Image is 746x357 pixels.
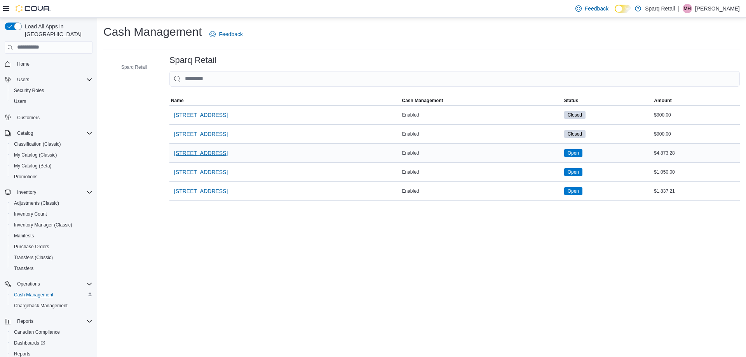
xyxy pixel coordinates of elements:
span: Load All Apps in [GEOGRAPHIC_DATA] [22,23,92,38]
span: Reports [14,317,92,326]
a: Customers [14,113,43,122]
span: Inventory Manager (Classic) [11,220,92,230]
span: Catalog [14,129,92,138]
button: Cash Management [8,289,96,300]
span: Closed [568,131,582,138]
span: Open [564,149,582,157]
span: Open [568,188,579,195]
p: | [678,4,680,13]
button: Sparq Retail [110,63,150,72]
span: Inventory Count [11,209,92,219]
button: Operations [14,279,43,289]
a: Chargeback Management [11,301,71,310]
button: Security Roles [8,85,96,96]
a: My Catalog (Beta) [11,161,55,171]
span: Adjustments (Classic) [11,199,92,208]
span: Users [14,98,26,104]
a: Purchase Orders [11,242,52,251]
div: Enabled [400,186,562,196]
button: Inventory Manager (Classic) [8,219,96,230]
button: Amount [652,96,740,105]
span: Promotions [11,172,92,181]
span: Open [568,150,579,157]
button: [STREET_ADDRESS] [171,107,231,123]
span: [STREET_ADDRESS] [174,111,228,119]
button: Catalog [14,129,36,138]
a: Manifests [11,231,37,240]
span: [STREET_ADDRESS] [174,130,228,138]
span: Open [564,187,582,195]
span: Status [564,98,579,104]
button: Inventory [14,188,39,197]
a: Feedback [206,26,246,42]
button: My Catalog (Beta) [8,160,96,171]
div: $1,050.00 [652,167,740,177]
span: Promotions [14,174,38,180]
a: Transfers (Classic) [11,253,56,262]
img: Cova [16,5,51,12]
a: Users [11,97,29,106]
span: Closed [568,111,582,118]
a: My Catalog (Classic) [11,150,60,160]
span: Open [568,169,579,176]
div: $900.00 [652,129,740,139]
span: Cash Management [11,290,92,300]
button: Chargeback Management [8,300,96,311]
span: My Catalog (Classic) [14,152,57,158]
button: Home [2,58,96,70]
span: Feedback [585,5,608,12]
span: Security Roles [11,86,92,95]
button: Promotions [8,171,96,182]
span: [STREET_ADDRESS] [174,187,228,195]
a: Home [14,59,33,69]
span: Canadian Compliance [14,329,60,335]
button: Users [2,74,96,85]
button: Canadian Compliance [8,327,96,338]
span: Chargeback Management [11,301,92,310]
span: Transfers (Classic) [14,254,53,261]
span: Operations [14,279,92,289]
span: Security Roles [14,87,44,94]
button: Manifests [8,230,96,241]
button: Purchase Orders [8,241,96,252]
a: Inventory Count [11,209,50,219]
a: Adjustments (Classic) [11,199,62,208]
div: $1,837.21 [652,186,740,196]
span: My Catalog (Classic) [11,150,92,160]
span: Name [171,98,184,104]
button: [STREET_ADDRESS] [171,145,231,161]
button: Reports [2,316,96,327]
button: Transfers (Classic) [8,252,96,263]
button: [STREET_ADDRESS] [171,164,231,180]
a: Security Roles [11,86,47,95]
a: Canadian Compliance [11,327,63,337]
div: $4,873.28 [652,148,740,158]
button: Inventory Count [8,209,96,219]
span: Transfers [11,264,92,273]
span: Closed [564,130,586,138]
button: Operations [2,279,96,289]
span: Inventory [14,188,92,197]
div: Enabled [400,110,562,120]
span: Operations [17,281,40,287]
span: Sparq Retail [121,64,147,70]
a: Inventory Manager (Classic) [11,220,75,230]
span: Catalog [17,130,33,136]
div: Enabled [400,148,562,158]
button: Name [169,96,401,105]
button: Inventory [2,187,96,198]
button: Catalog [2,128,96,139]
h1: Cash Management [103,24,202,40]
a: Feedback [572,1,612,16]
span: Home [17,61,30,67]
button: Transfers [8,263,96,274]
span: Classification (Classic) [14,141,61,147]
span: Adjustments (Classic) [14,200,59,206]
a: Cash Management [11,290,56,300]
span: [STREET_ADDRESS] [174,149,228,157]
span: Chargeback Management [14,303,68,309]
button: [STREET_ADDRESS] [171,126,231,142]
a: Promotions [11,172,41,181]
button: Users [14,75,32,84]
span: Dashboards [11,338,92,348]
